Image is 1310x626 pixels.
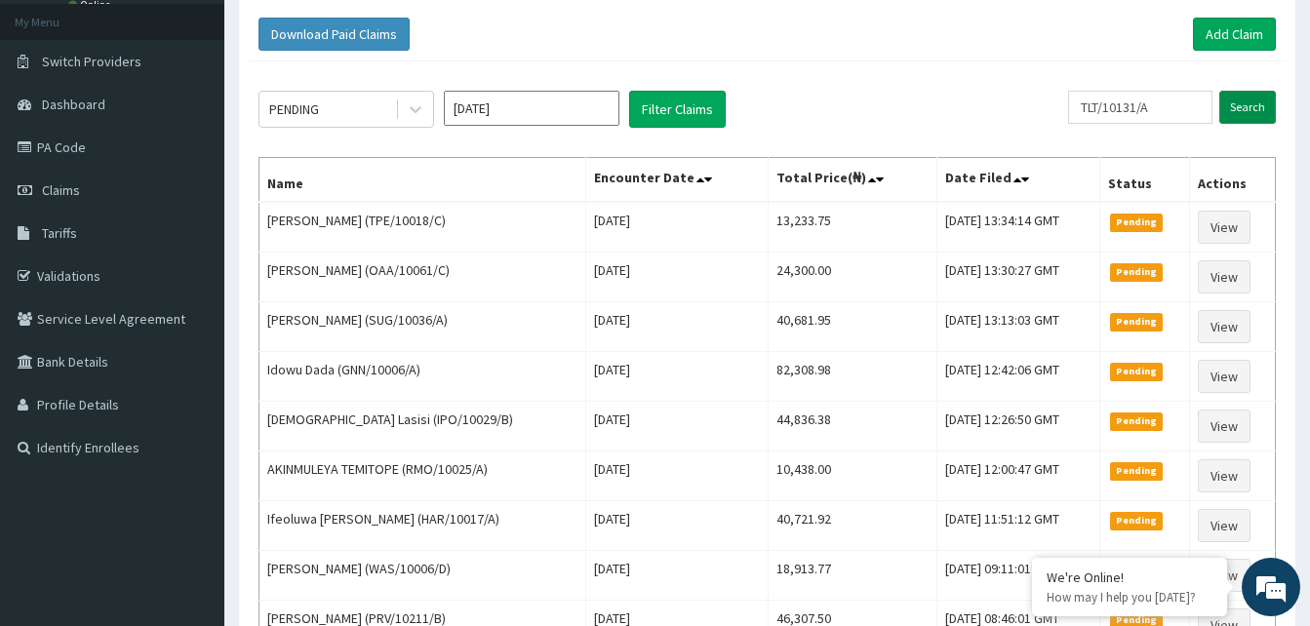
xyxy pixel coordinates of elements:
td: 82,308.98 [768,352,936,402]
td: 44,836.38 [768,402,936,451]
td: [DATE] [586,402,769,451]
th: Date Filed [936,158,1099,203]
td: [DATE] [586,501,769,551]
th: Status [1099,158,1189,203]
td: [DATE] [586,253,769,302]
span: Pending [1110,214,1164,231]
td: [PERSON_NAME] (SUG/10036/A) [259,302,586,352]
span: Pending [1110,363,1164,380]
a: View [1198,260,1250,293]
th: Actions [1189,158,1275,203]
span: Pending [1110,313,1164,331]
td: [DATE] [586,451,769,501]
button: Download Paid Claims [258,18,410,51]
td: [DATE] 12:00:47 GMT [936,451,1099,501]
td: 18,913.77 [768,551,936,601]
td: [PERSON_NAME] (OAA/10061/C) [259,253,586,302]
span: Dashboard [42,96,105,113]
input: Select Month and Year [444,91,619,126]
th: Total Price(₦) [768,158,936,203]
p: How may I help you today? [1047,589,1212,606]
a: View [1198,211,1250,244]
td: [DATE] 13:13:03 GMT [936,302,1099,352]
span: Pending [1110,512,1164,529]
span: Pending [1110,462,1164,480]
td: [DATE] 13:30:27 GMT [936,253,1099,302]
td: [DATE] 12:26:50 GMT [936,402,1099,451]
button: Filter Claims [629,91,726,128]
td: [PERSON_NAME] (WAS/10006/D) [259,551,586,601]
a: View [1198,509,1250,542]
td: [DATE] 12:42:06 GMT [936,352,1099,402]
td: 10,438.00 [768,451,936,501]
span: Pending [1110,263,1164,281]
td: [DEMOGRAPHIC_DATA] Lasisi (IPO/10029/B) [259,402,586,451]
span: Tariffs [42,224,77,242]
input: Search [1219,91,1276,124]
td: [DATE] 13:34:14 GMT [936,202,1099,253]
th: Encounter Date [586,158,769,203]
td: AKINMULEYA TEMITOPE (RMO/10025/A) [259,451,586,501]
th: Name [259,158,586,203]
td: [PERSON_NAME] (TPE/10018/C) [259,202,586,253]
div: We're Online! [1047,568,1212,586]
td: [DATE] [586,202,769,253]
td: Ifeoluwa [PERSON_NAME] (HAR/10017/A) [259,501,586,551]
span: Pending [1110,412,1164,430]
input: Search by HMO ID [1068,91,1212,124]
td: 24,300.00 [768,253,936,302]
div: PENDING [269,99,319,119]
span: Switch Providers [42,53,141,70]
td: [DATE] [586,551,769,601]
a: View [1198,410,1250,443]
a: Add Claim [1193,18,1276,51]
a: View [1198,310,1250,343]
td: [DATE] [586,302,769,352]
td: 13,233.75 [768,202,936,253]
span: Claims [42,181,80,199]
td: 40,681.95 [768,302,936,352]
td: [DATE] 11:51:12 GMT [936,501,1099,551]
td: 40,721.92 [768,501,936,551]
a: View [1198,360,1250,393]
td: [DATE] [586,352,769,402]
a: View [1198,459,1250,492]
td: [DATE] 09:11:01 GMT [936,551,1099,601]
td: Idowu Dada (GNN/10006/A) [259,352,586,402]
